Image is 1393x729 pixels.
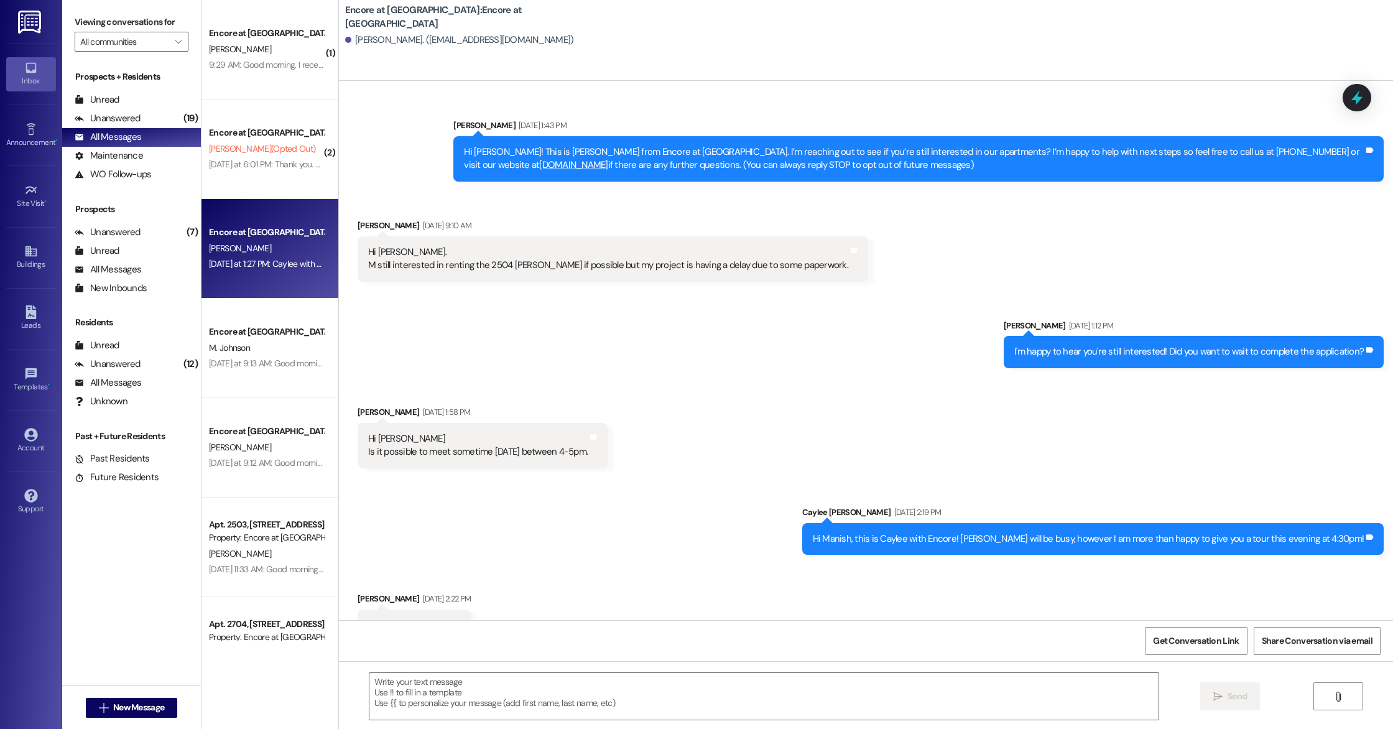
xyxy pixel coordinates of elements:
div: [PERSON_NAME]. ([EMAIL_ADDRESS][DOMAIN_NAME]) [345,34,574,47]
a: [DOMAIN_NAME] [539,159,608,171]
span: Get Conversation Link [1153,634,1239,648]
span: New Message [113,701,164,714]
div: Property: Encore at [GEOGRAPHIC_DATA] [209,631,324,644]
div: Unread [75,339,119,352]
a: Buildings [6,241,56,274]
div: Past Residents [75,452,150,465]
div: Apt. 2704, [STREET_ADDRESS] [209,618,324,631]
div: WO Follow-ups [75,168,151,181]
i:  [175,37,182,47]
i:  [99,703,108,713]
div: Hi [PERSON_NAME] Is it possible to meet sometime [DATE] between 4-5pm. [368,432,588,459]
span: [PERSON_NAME] [209,44,271,55]
div: Past + Future Residents [62,430,201,443]
div: Hi [PERSON_NAME]. M still interested in renting the 2504 [PERSON_NAME] if possible but my project... [368,246,848,272]
div: Hi Manish, this is Caylee with Encore! [PERSON_NAME] will be busy, however I am more than happy t... [813,532,1364,546]
div: Unanswered [75,112,141,125]
div: All Messages [75,263,141,276]
div: Unanswered [75,226,141,239]
div: [PERSON_NAME] [453,119,1384,136]
div: Encore at [GEOGRAPHIC_DATA] [209,226,324,239]
div: [PERSON_NAME] [358,219,868,236]
a: Templates • [6,363,56,397]
span: • [48,381,50,389]
div: [DATE] 9:10 AM [420,219,472,232]
div: [PERSON_NAME] [358,406,608,423]
span: [PERSON_NAME] [209,442,271,453]
div: All Messages [75,376,141,389]
div: I'm happy to hear you're still interested! Did you want to wait to complete the application? [1014,345,1364,358]
a: Inbox [6,57,56,91]
div: Unread [75,244,119,258]
span: [PERSON_NAME] [209,548,271,559]
div: Sounds great C u then. [368,619,421,646]
div: Encore at [GEOGRAPHIC_DATA] [209,27,324,40]
div: Unanswered [75,358,141,371]
a: Account [6,424,56,458]
span: [PERSON_NAME] (Opted Out) [209,143,315,154]
button: Share Conversation via email [1254,627,1381,655]
a: Support [6,485,56,519]
div: [DATE] 2:19 PM [891,506,942,519]
i:  [1333,692,1343,702]
div: Hi [PERSON_NAME]! This is [PERSON_NAME] from Encore at [GEOGRAPHIC_DATA]. I’m reaching out to see... [464,146,1364,172]
i:  [1213,692,1223,702]
div: Unread [75,93,119,106]
div: 9:29 AM: Good morning. I received an email [DATE] that the trash was back working but when I went... [209,59,803,70]
div: [PERSON_NAME] [1004,319,1384,337]
button: New Message [86,698,178,718]
a: Leads [6,302,56,335]
div: [DATE] at 6:01 PM: Thank you. You will no longer receive texts from this thread. Please reply wit... [209,159,831,170]
div: [DATE] 1:12 PM [1066,319,1114,332]
span: • [55,136,57,145]
div: [DATE] 1:58 PM [420,406,471,419]
div: Encore at [GEOGRAPHIC_DATA] [209,325,324,338]
div: Prospects + Residents [62,70,201,83]
div: Residents [62,316,201,329]
div: (12) [180,355,201,374]
div: Encore at [GEOGRAPHIC_DATA] [209,126,324,139]
span: • [45,197,47,206]
div: [DATE] 1:43 PM [516,119,567,132]
div: All Messages [75,131,141,144]
div: (19) [180,109,201,128]
div: Apt. 2503, [STREET_ADDRESS] [209,518,324,531]
span: Share Conversation via email [1262,634,1372,648]
div: Caylee [PERSON_NAME] [802,506,1384,523]
input: All communities [80,32,169,52]
a: Site Visit • [6,180,56,213]
div: [PERSON_NAME] [358,592,471,610]
img: ResiDesk Logo [18,11,44,34]
button: Get Conversation Link [1145,627,1247,655]
div: Prospects [62,203,201,216]
span: M. Johnson [209,342,250,353]
div: Unknown [75,395,127,408]
div: [DATE] 11:33 AM: Good morning! This is Caylee with Encore. When you get the chance, could you ple... [209,564,798,575]
span: Send [1228,690,1247,703]
div: Maintenance [75,149,143,162]
label: Viewing conversations for [75,12,188,32]
div: [DATE] 2:22 PM [420,592,471,605]
span: [PERSON_NAME] [209,243,271,254]
div: New Inbounds [75,282,147,295]
div: [DATE] at 1:27 PM: Caylee with Encore [209,258,342,269]
div: Property: Encore at [GEOGRAPHIC_DATA] [209,531,324,544]
div: Encore at [GEOGRAPHIC_DATA] [209,425,324,438]
button: Send [1200,682,1261,710]
b: Encore at [GEOGRAPHIC_DATA]: Encore at [GEOGRAPHIC_DATA] [345,4,594,30]
div: Future Residents [75,471,159,484]
div: (7) [183,223,201,242]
